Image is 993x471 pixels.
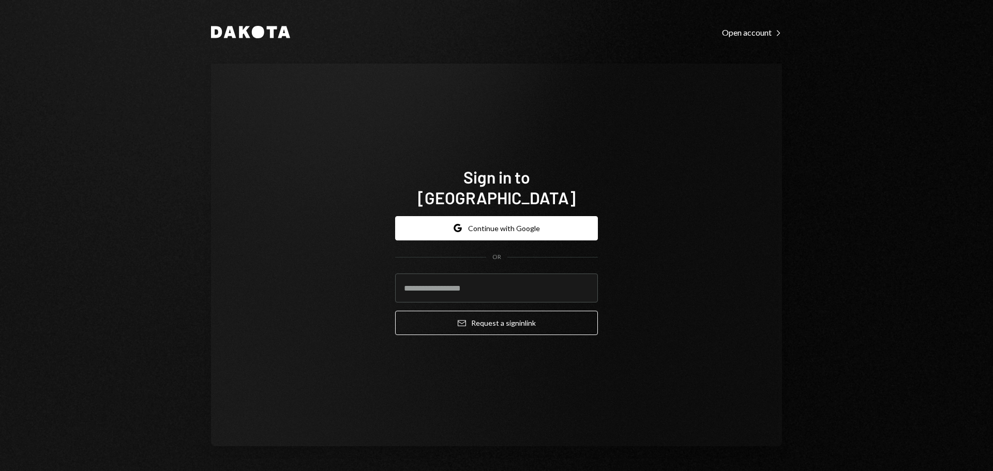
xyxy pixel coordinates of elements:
[395,311,598,335] button: Request a signinlink
[395,166,598,208] h1: Sign in to [GEOGRAPHIC_DATA]
[395,216,598,240] button: Continue with Google
[492,253,501,262] div: OR
[722,26,782,38] a: Open account
[722,27,782,38] div: Open account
